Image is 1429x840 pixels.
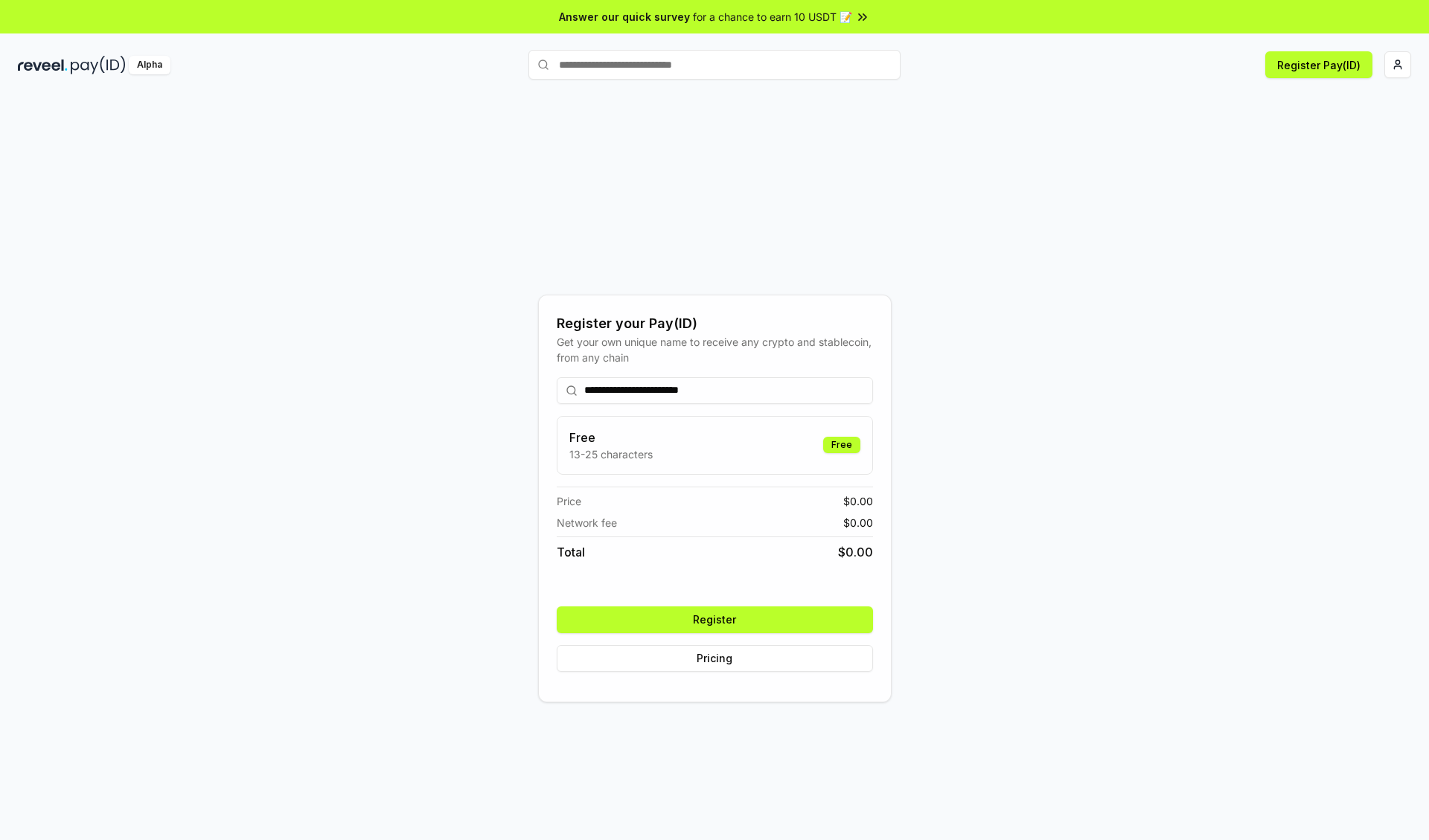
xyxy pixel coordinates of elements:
[1265,51,1372,78] button: Register Pay(ID)
[129,56,170,74] div: Alpha
[557,543,585,561] span: Total
[71,56,126,74] img: pay_id
[823,437,860,453] div: Free
[557,606,873,633] button: Register
[569,429,653,446] h3: Free
[559,9,690,25] span: Answer our quick survey
[557,493,581,509] span: Price
[557,645,873,672] button: Pricing
[18,56,68,74] img: reveel_dark
[557,313,873,334] div: Register your Pay(ID)
[838,543,873,561] span: $ 0.00
[557,334,873,365] div: Get your own unique name to receive any crypto and stablecoin, from any chain
[843,493,873,509] span: $ 0.00
[843,515,873,530] span: $ 0.00
[557,515,617,530] span: Network fee
[693,9,852,25] span: for a chance to earn 10 USDT 📝
[569,446,653,462] p: 13-25 characters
